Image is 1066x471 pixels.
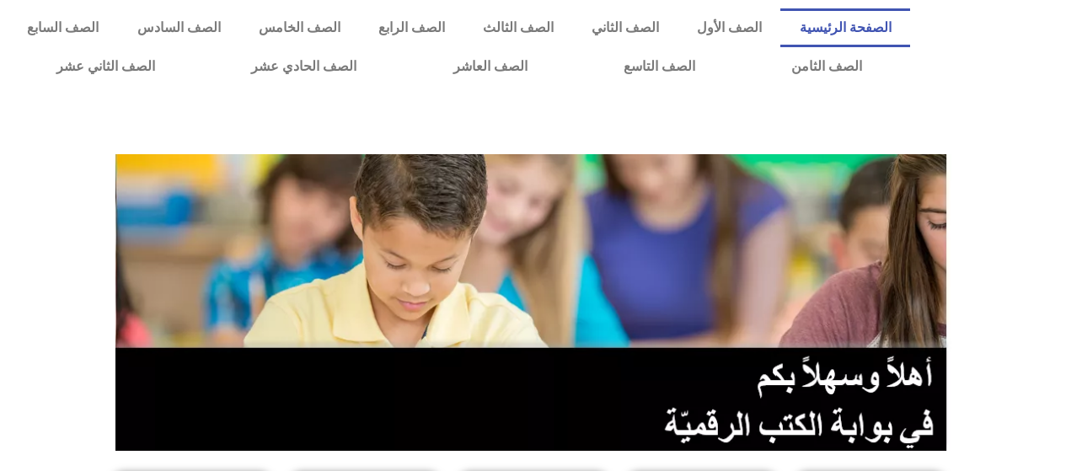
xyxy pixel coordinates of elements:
a: الصف الثاني [572,8,678,47]
a: الصف الثالث [463,8,572,47]
a: الصف التاسع [576,47,743,86]
a: الصف العاشر [405,47,576,86]
a: الصف الرابع [359,8,463,47]
a: الصف السادس [118,8,239,47]
a: الصف السابع [8,8,118,47]
a: الصف الخامس [239,8,359,47]
a: الصف الثامن [743,47,910,86]
a: الصف الحادي عشر [203,47,404,86]
a: الصف الأول [678,8,780,47]
a: الصفحة الرئيسية [780,8,910,47]
a: الصف الثاني عشر [8,47,203,86]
